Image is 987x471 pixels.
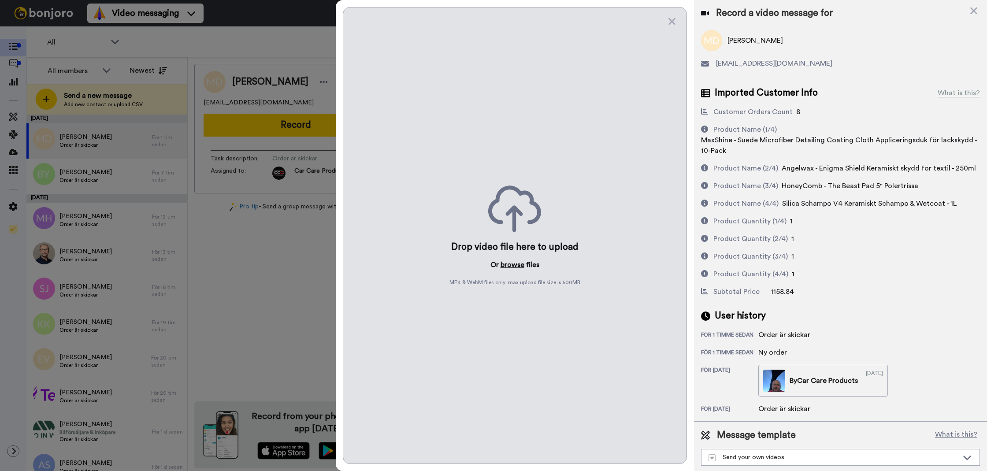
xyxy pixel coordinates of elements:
div: för 1 timme sedan [701,331,758,340]
p: Or files [490,260,539,270]
img: bca755a9-a982-4b53-964c-3fb76ebff4fe-thumb.jpg [763,370,785,392]
div: Product Name (1/4) [713,124,777,135]
div: Drop video file here to upload [451,241,579,253]
div: Order är skickar [758,330,810,340]
div: Product Quantity (2/4) [713,234,788,244]
div: Subtotal Price [713,286,760,297]
div: What is this? [938,88,980,98]
div: för [DATE] [701,405,758,414]
a: ByCar Care Products[DATE] [758,365,888,397]
div: Ny order [758,347,802,358]
div: [DATE] [866,370,883,392]
span: Silica Schampo V4 Keramiskt Schampo & Wetcoat - 1L [782,200,957,207]
span: 1 [791,253,794,260]
span: MaxShine - Suede Microfiber Detailing Coating Cloth Appliceringsduk för lackskydd - 10-Pack [701,137,977,154]
span: 1158.84 [771,288,794,295]
div: Customer Orders Count [713,107,793,117]
div: för 1 timme sedan [701,349,758,358]
div: Product Quantity (1/4) [713,216,787,226]
div: Product Name (2/4) [713,163,778,174]
span: User history [715,309,766,323]
img: demo-template.svg [709,454,716,461]
div: Product Quantity (3/4) [713,251,788,262]
span: 1 [792,271,794,278]
span: Message template [717,429,796,442]
span: [EMAIL_ADDRESS][DOMAIN_NAME] [716,58,832,69]
div: Product Quantity (4/4) [713,269,788,279]
div: Send your own videos [709,453,958,462]
span: Angelwax - Enigma Shield Keramiskt skydd för textil - 250ml [782,165,976,172]
span: 1 [791,235,794,242]
div: Order är skickar [758,404,810,414]
span: Imported Customer Info [715,86,818,100]
button: browse [501,260,524,270]
div: By Car Care Products [790,375,858,386]
span: HoneyComb - The Beast Pad 5" Polertrissa [782,182,918,189]
div: för [DATE] [701,367,758,397]
button: What is this? [932,429,980,442]
span: 1 [790,218,793,225]
span: MP4 & WebM files only, max upload file size is 500 MB [449,279,580,286]
div: Product Name (3/4) [713,181,778,191]
span: 8 [796,108,800,115]
div: Product Name (4/4) [713,198,779,209]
